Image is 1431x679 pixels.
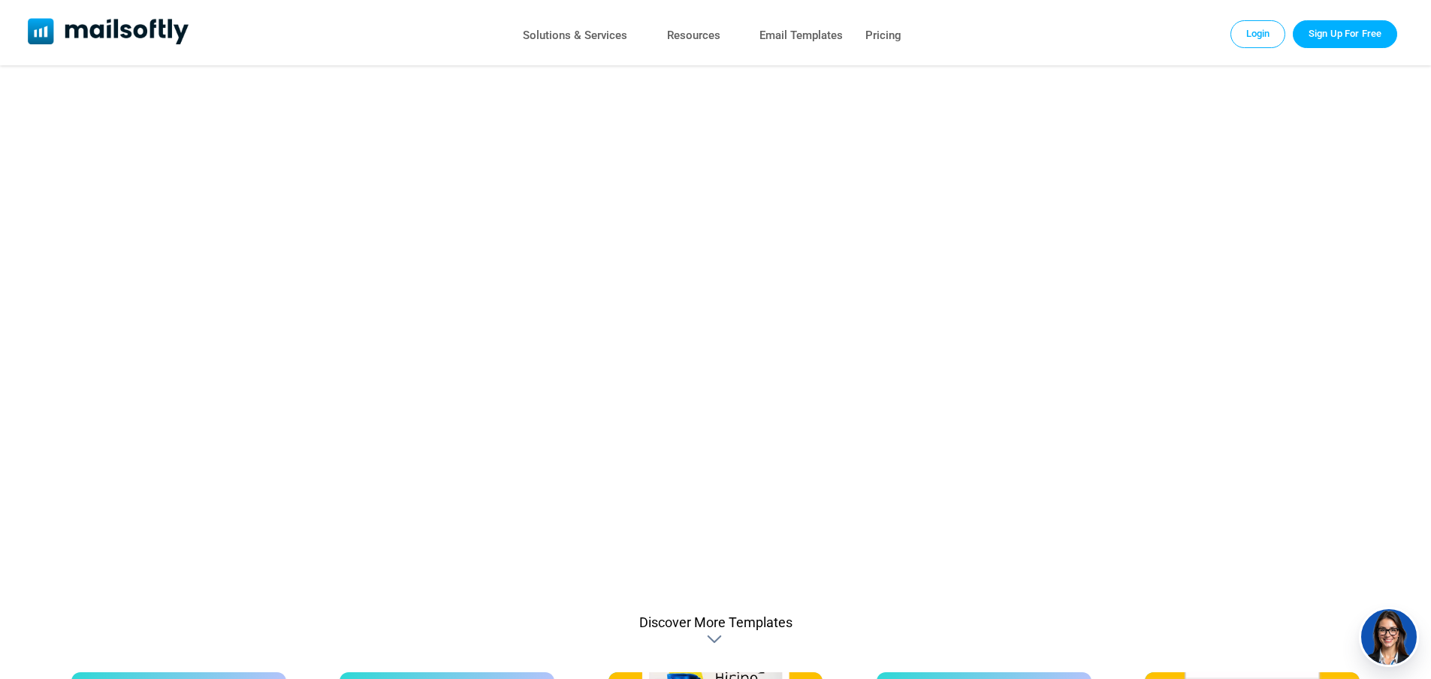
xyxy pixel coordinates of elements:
div: Discover More Templates [707,632,725,647]
a: Solutions & Services [523,25,627,47]
div: Discover More Templates [639,614,792,630]
a: Pricing [865,25,901,47]
a: Mailsoftly [28,18,189,47]
a: Login [1230,20,1286,47]
a: Email Templates [759,25,843,47]
a: Trial [1293,20,1397,47]
a: Resources [667,25,720,47]
a: Sign up for Mailsoftly [71,41,1360,590]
